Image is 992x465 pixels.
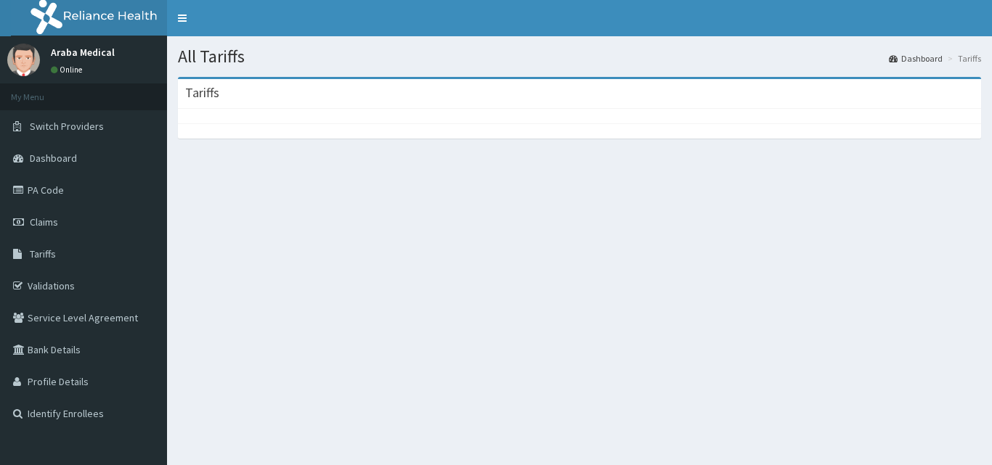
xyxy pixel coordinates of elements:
[185,86,219,99] h3: Tariffs
[30,152,77,165] span: Dashboard
[51,47,115,57] p: Araba Medical
[51,65,86,75] a: Online
[7,44,40,76] img: User Image
[178,47,981,66] h1: All Tariffs
[30,120,104,133] span: Switch Providers
[944,52,981,65] li: Tariffs
[30,247,56,260] span: Tariffs
[889,52,943,65] a: Dashboard
[30,215,58,229] span: Claims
